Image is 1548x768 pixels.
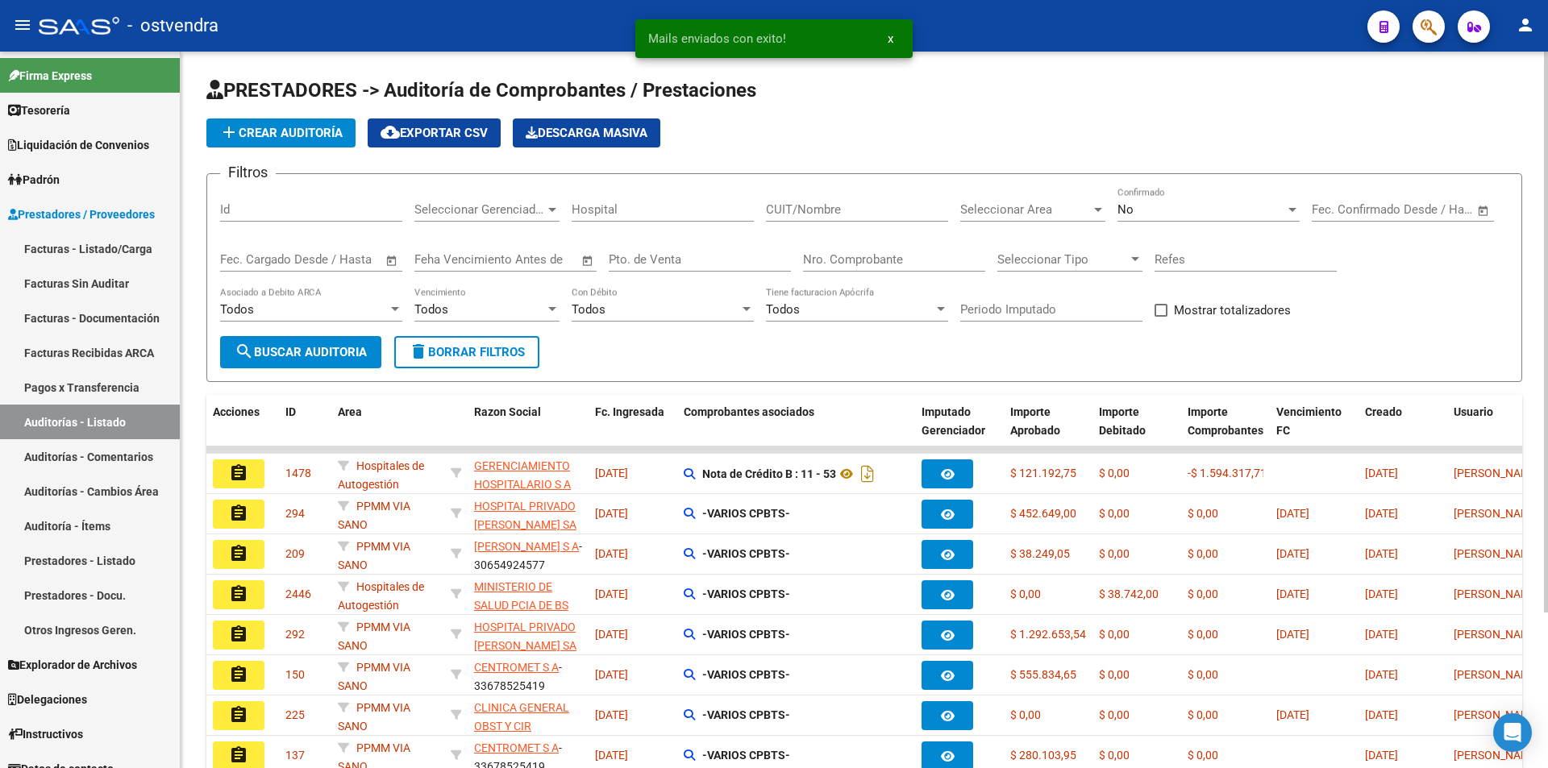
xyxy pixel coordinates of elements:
span: Buscar Auditoria [235,345,367,359]
button: Open calendar [1475,201,1493,220]
span: Firma Express [8,67,92,85]
mat-icon: assignment [229,504,248,523]
span: [DATE] [1276,708,1309,721]
mat-icon: assignment [229,544,248,563]
datatable-header-cell: Imputado Gerenciador [915,395,1004,466]
span: Padrón [8,171,60,189]
span: $ 0,00 [1010,587,1041,600]
span: 292 [285,628,305,641]
mat-icon: assignment [229,665,248,684]
span: Hospitales de Autogestión [338,459,424,491]
span: [PERSON_NAME] [1454,668,1540,681]
span: MINISTERIO DE SALUD PCIA DE BS AS O. P. [474,580,568,630]
span: Razon Social [474,405,541,418]
span: $ 121.192,75 [1010,467,1076,479]
mat-icon: cloud_download [381,122,400,142]
span: $ 0,00 [1099,668,1130,681]
span: [PERSON_NAME] [1454,547,1540,560]
div: - 30654924577 [474,538,582,571]
button: Borrar Filtros [394,336,539,368]
strong: -VARIOS CPBTS- [702,708,790,721]
span: Usuario [1454,405,1493,418]
span: [DATE] [595,628,628,641]
span: Exportar CSV [381,126,488,140]
span: $ 0,00 [1188,587,1218,600]
span: 209 [285,547,305,560]
strong: -VARIOS CPBTS- [702,668,790,681]
button: Buscar Auditoria [220,336,381,368]
i: Descargar documento [857,461,878,487]
datatable-header-cell: Importe Debitado [1092,395,1181,466]
span: Todos [414,302,448,317]
mat-icon: assignment [229,705,248,724]
span: Explorador de Archivos [8,656,137,674]
strong: -VARIOS CPBTS- [702,547,790,560]
span: $ 1.292.653,54 [1010,628,1086,641]
button: Exportar CSV [368,118,501,147]
span: Hospitales de Autogestión [338,580,424,612]
mat-icon: add [219,122,239,142]
div: - 30707433996 [474,457,582,491]
span: Descarga Masiva [526,126,647,140]
span: [PERSON_NAME] [1454,628,1540,641]
span: [DATE] [1365,467,1398,479]
span: [DATE] [1365,587,1398,600]
span: Delegaciones [8,691,87,708]
mat-icon: assignment [229,625,248,644]
mat-icon: menu [13,15,32,35]
span: -$ 1.594.317,71 [1188,467,1267,479]
span: CENTROMET S A [474,661,559,674]
span: $ 0,00 [1099,547,1130,560]
span: CENTROMET S A [474,741,559,754]
span: [DATE] [595,749,628,762]
button: Open calendar [579,251,597,270]
span: [DATE] [1365,547,1398,560]
datatable-header-cell: Fc. Ingresada [589,395,677,466]
span: x [888,31,893,46]
span: [DATE] [1365,628,1398,641]
datatable-header-cell: Usuario [1447,395,1536,466]
span: $ 0,00 [1188,547,1218,560]
mat-icon: assignment [229,584,248,604]
span: $ 0,00 [1010,708,1041,721]
span: PPMM VIA SANO [338,540,410,571]
span: [PERSON_NAME] S A [474,540,579,553]
span: $ 0,00 [1188,628,1218,641]
span: [DATE] [1276,507,1309,520]
span: Todos [766,302,800,317]
span: $ 0,00 [1099,507,1130,520]
span: GERENCIAMIENTO HOSPITALARIO S A [474,459,571,491]
datatable-header-cell: ID [279,395,331,466]
span: [DATE] [1365,708,1398,721]
span: - ostvendra [127,8,218,44]
span: 1478 [285,467,311,479]
datatable-header-cell: Area [331,395,444,466]
span: [DATE] [1276,628,1309,641]
input: Start date [220,252,273,267]
span: $ 0,00 [1188,668,1218,681]
div: - 33678525419 [474,658,582,692]
span: Vencimiento FC [1276,405,1342,437]
span: $ 0,00 [1099,749,1130,762]
span: $ 0,00 [1188,708,1218,721]
span: Prestadores / Proveedores [8,205,155,223]
app-download-masive: Descarga masiva de comprobantes (adjuntos) [513,118,660,147]
span: 150 [285,668,305,681]
span: PPMM VIA SANO [338,661,410,692]
mat-icon: person [1516,15,1535,35]
span: HOSPITAL PRIVADO [PERSON_NAME] SA [474,500,576,531]
span: Seleccionar Tipo [997,252,1128,267]
span: Imputado Gerenciador [922,405,985,437]
strong: -VARIOS CPBTS- [702,587,790,600]
span: No [1117,202,1134,217]
span: [PERSON_NAME] [1454,749,1540,762]
datatable-header-cell: Razon Social [468,395,589,466]
span: [DATE] [1276,547,1309,560]
span: [PERSON_NAME] [1454,708,1540,721]
div: - 30707642773 [474,618,582,652]
span: Liquidación de Convenios [8,136,149,154]
span: Seleccionar Gerenciador [414,202,545,217]
span: Seleccionar Area [960,202,1091,217]
strong: -VARIOS CPBTS- [702,507,790,520]
span: $ 280.103,95 [1010,749,1076,762]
